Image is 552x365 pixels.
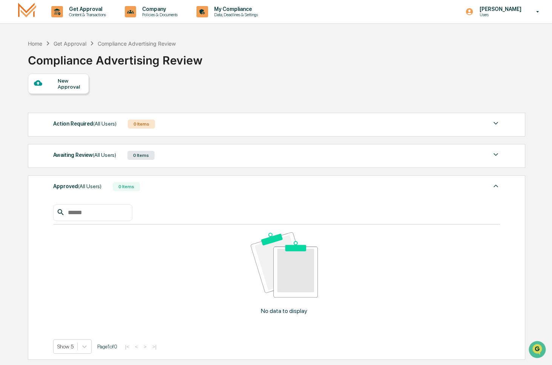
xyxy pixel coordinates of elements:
[53,127,91,133] a: Powered byPylon
[474,12,525,17] p: Users
[28,40,42,47] div: Home
[133,344,140,350] button: <
[8,96,14,102] div: 🖐️
[491,181,500,190] img: caret
[5,92,52,106] a: 🖐️Preclearance
[63,12,110,17] p: Content & Transactions
[93,152,116,158] span: (All Users)
[261,307,307,314] p: No data to display
[5,106,51,120] a: 🔎Data Lookup
[58,78,83,90] div: New Approval
[136,6,181,12] p: Company
[28,48,202,67] div: Compliance Advertising Review
[75,128,91,133] span: Pylon
[528,340,548,360] iframe: Open customer support
[53,119,117,129] div: Action Required
[127,151,155,160] div: 0 Items
[18,3,36,20] img: logo
[128,60,137,69] button: Start new chat
[53,181,101,191] div: Approved
[55,96,61,102] div: 🗄️
[128,120,155,129] div: 0 Items
[208,12,262,17] p: Data, Deadlines & Settings
[54,40,86,47] div: Get Approval
[15,109,48,117] span: Data Lookup
[78,183,101,189] span: (All Users)
[208,6,262,12] p: My Compliance
[93,121,117,127] span: (All Users)
[53,150,116,160] div: Awaiting Review
[8,110,14,116] div: 🔎
[52,92,97,106] a: 🗄️Attestations
[63,6,110,12] p: Get Approval
[141,344,149,350] button: >
[26,65,95,71] div: We're available if you need us!
[26,58,124,65] div: Start new chat
[113,182,140,191] div: 0 Items
[150,344,159,350] button: >|
[97,344,117,350] span: Page 1 of 0
[251,232,318,298] img: No data
[8,16,137,28] p: How can we help?
[8,58,21,71] img: 1746055101610-c473b297-6a78-478c-a979-82029cc54cd1
[136,12,181,17] p: Policies & Documents
[123,344,132,350] button: |<
[15,95,49,103] span: Preclearance
[62,95,94,103] span: Attestations
[491,150,500,159] img: caret
[98,40,176,47] div: Compliance Advertising Review
[491,119,500,128] img: caret
[474,6,525,12] p: [PERSON_NAME]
